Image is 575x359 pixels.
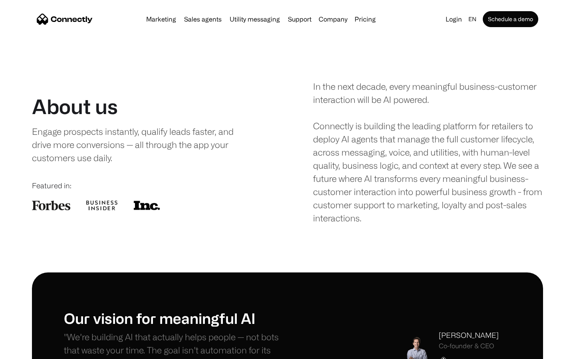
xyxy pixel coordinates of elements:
a: Marketing [143,16,179,22]
h1: Our vision for meaningful AI [64,310,287,327]
div: [PERSON_NAME] [439,330,499,341]
div: In the next decade, every meaningful business-customer interaction will be AI powered. Connectly ... [313,80,543,225]
a: Login [442,14,465,25]
aside: Language selected: English [8,344,48,356]
a: Schedule a demo [483,11,538,27]
div: en [468,14,476,25]
a: Utility messaging [226,16,283,22]
div: Engage prospects instantly, qualify leads faster, and drive more conversions — all through the ap... [32,125,250,164]
a: Support [285,16,315,22]
a: Sales agents [181,16,225,22]
div: Co-founder & CEO [439,342,499,350]
a: Pricing [351,16,379,22]
ul: Language list [16,345,48,356]
h1: About us [32,95,118,118]
div: Featured in: [32,180,262,191]
div: Company [319,14,347,25]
